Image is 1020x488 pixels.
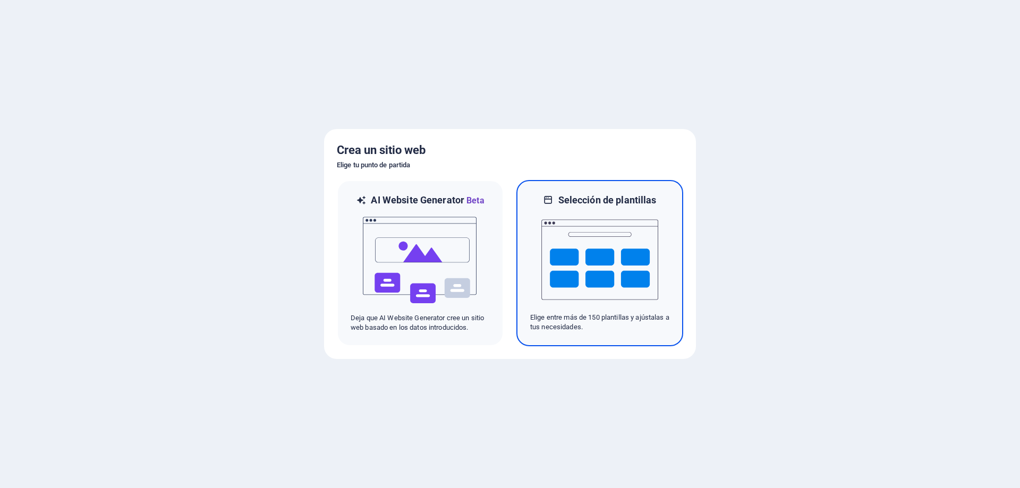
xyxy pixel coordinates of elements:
[337,159,683,172] h6: Elige tu punto de partida
[516,180,683,346] div: Selección de plantillasElige entre más de 150 plantillas y ajústalas a tus necesidades.
[371,194,484,207] h6: AI Website Generator
[464,195,484,206] span: Beta
[351,313,490,332] p: Deja que AI Website Generator cree un sitio web basado en los datos introducidos.
[558,194,657,207] h6: Selección de plantillas
[362,207,479,313] img: ai
[337,180,504,346] div: AI Website GeneratorBetaaiDeja que AI Website Generator cree un sitio web basado en los datos int...
[530,313,669,332] p: Elige entre más de 150 plantillas y ajústalas a tus necesidades.
[337,142,683,159] h5: Crea un sitio web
